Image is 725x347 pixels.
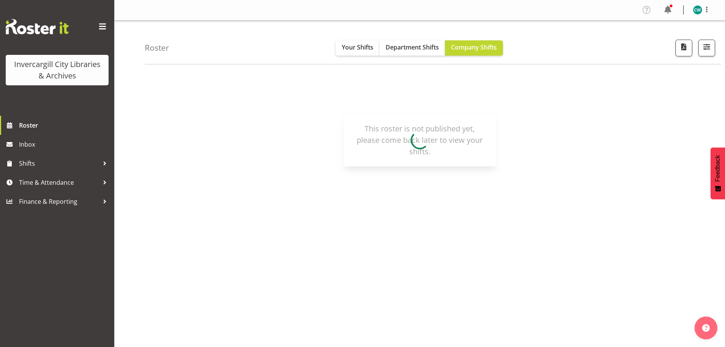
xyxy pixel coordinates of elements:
button: Your Shifts [336,40,379,56]
span: Department Shifts [386,43,439,51]
span: Inbox [19,139,110,150]
div: Invercargill City Libraries & Archives [13,59,101,82]
span: Feedback [714,155,721,182]
span: Finance & Reporting [19,196,99,207]
button: Download a PDF of the roster for the current day [675,40,692,56]
span: Your Shifts [342,43,373,51]
button: Feedback - Show survey [711,147,725,199]
button: Filter Shifts [698,40,715,56]
img: Rosterit website logo [6,19,69,34]
h4: Roster [145,43,169,52]
span: Shifts [19,158,99,169]
button: Department Shifts [379,40,445,56]
img: catherine-wilson11657.jpg [693,5,702,14]
button: Company Shifts [445,40,503,56]
span: Company Shifts [451,43,497,51]
span: Time & Attendance [19,177,99,188]
span: Roster [19,120,110,131]
img: help-xxl-2.png [702,324,710,332]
